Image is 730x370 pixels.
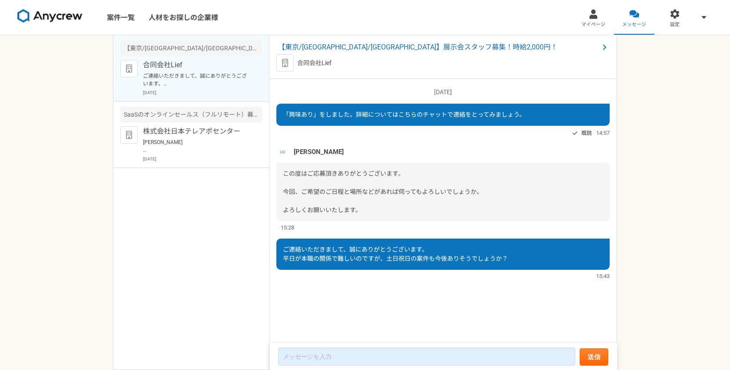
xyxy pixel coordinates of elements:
[283,111,525,118] span: 「興味あり」をしました。詳細についてはこちらのチャットで連絡をとってみましょう。
[143,138,250,154] p: [PERSON_NAME] お世話になっております。 ご返信いただきありがとうございます。 承知いたしました。 また機会がございましたらよろしくお願いいたします。
[276,145,289,158] img: unnamed.png
[120,107,262,123] div: SaaSのオンラインセールス（フルリモート）募集
[596,272,610,280] span: 15:43
[581,128,592,138] span: 既読
[596,129,610,137] span: 14:57
[297,59,332,68] p: 合同会社Lief
[276,88,610,97] p: [DATE]
[143,60,250,70] p: 合同会社Lief
[622,21,646,28] span: メッセージ
[120,126,138,144] img: default_org_logo-42cde973f59100197ec2c8e796e4974ac8490bb5b08a0eb061ff975e4574aa76.png
[580,348,608,366] button: 送信
[143,89,262,96] p: [DATE]
[143,126,250,137] p: 株式会社日本テレアポセンター
[143,72,250,88] p: ご連絡いただきまして、誠にありがとうございます。 平日が本職の関係で難しいのですが、土日祝日の案件も今後ありそうでしょうか？
[581,21,605,28] span: マイページ
[670,21,680,28] span: 設定
[283,170,483,213] span: この度はご応募頂きありがとうございます。 今回、ご希望のご日程と場所などがあれば伺ってもよろしいでしょうか。 よろしくお願いいたします。
[294,147,344,157] span: [PERSON_NAME]
[278,42,599,52] span: 【東京/[GEOGRAPHIC_DATA]/[GEOGRAPHIC_DATA]】展示会スタッフ募集！時給2,000円！
[143,156,262,162] p: [DATE]
[283,246,508,262] span: ご連絡いただきまして、誠にありがとうございます。 平日が本職の関係で難しいのですが、土日祝日の案件も今後ありそうでしょうか？
[120,60,138,77] img: default_org_logo-42cde973f59100197ec2c8e796e4974ac8490bb5b08a0eb061ff975e4574aa76.png
[120,40,262,56] div: 【東京/[GEOGRAPHIC_DATA]/[GEOGRAPHIC_DATA]】展示会スタッフ募集！時給2,000円！
[276,54,294,72] img: default_org_logo-42cde973f59100197ec2c8e796e4974ac8490bb5b08a0eb061ff975e4574aa76.png
[17,9,83,23] img: 8DqYSo04kwAAAAASUVORK5CYII=
[281,223,294,232] span: 15:28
